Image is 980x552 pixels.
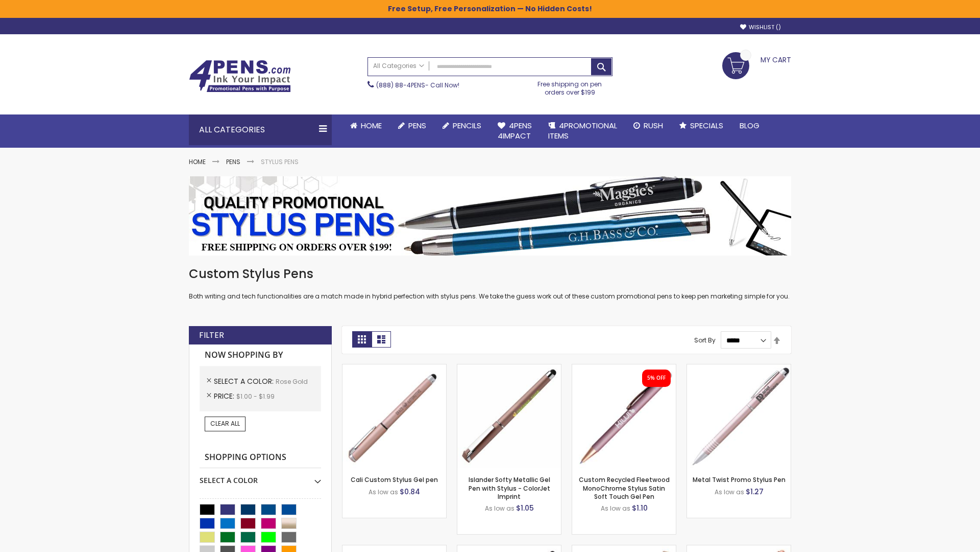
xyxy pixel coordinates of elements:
[189,266,791,301] div: Both writing and tech functionalities are a match made in hybrid perfection with stylus pens. We ...
[746,487,764,497] span: $1.27
[342,114,390,137] a: Home
[276,377,308,386] span: Rose Gold
[489,114,540,148] a: 4Pens4impact
[457,364,561,468] img: Islander Softy Metallic Gel Pen with Stylus - ColorJet Imprint-Rose Gold
[632,503,648,513] span: $1.10
[731,114,768,137] a: Blog
[210,419,240,428] span: Clear All
[205,417,246,431] a: Clear All
[690,120,723,131] span: Specials
[579,475,670,500] a: Custom Recycled Fleetwood MonoChrome Stylus Satin Soft Touch Gel Pen
[601,504,630,513] span: As low as
[373,62,424,70] span: All Categories
[485,504,514,513] span: As low as
[740,24,781,31] a: Wishlist
[226,157,240,166] a: Pens
[694,336,716,344] label: Sort By
[540,114,625,148] a: 4PROMOTIONALITEMS
[647,375,666,382] div: 5% OFF
[369,488,398,496] span: As low as
[572,364,676,468] img: Custom Recycled Fleetwood MonoChrome Stylus Satin Soft Touch Gel Pen-Rose Gold
[498,120,532,141] span: 4Pens 4impact
[261,157,299,166] strong: Stylus Pens
[376,81,425,89] a: (888) 88-4PENS
[548,120,617,141] span: 4PROMOTIONAL ITEMS
[469,475,550,500] a: Islander Softy Metallic Gel Pen with Stylus - ColorJet Imprint
[368,58,429,75] a: All Categories
[408,120,426,131] span: Pens
[342,364,446,373] a: Cali Custom Stylus Gel pen-Rose Gold
[200,344,321,366] strong: Now Shopping by
[390,114,434,137] a: Pens
[693,475,786,484] a: Metal Twist Promo Stylus Pen
[199,330,224,341] strong: Filter
[189,60,291,93] img: 4Pens Custom Pens and Promotional Products
[453,120,481,131] span: Pencils
[200,468,321,486] div: Select A Color
[189,176,791,256] img: Stylus Pens
[189,266,791,282] h1: Custom Stylus Pens
[687,364,791,468] img: Metal Twist Promo Stylus Pen-Rose gold
[457,364,561,373] a: Islander Softy Metallic Gel Pen with Stylus - ColorJet Imprint-Rose Gold
[236,392,275,401] span: $1.00 - $1.99
[214,376,276,386] span: Select A Color
[715,488,744,496] span: As low as
[671,114,731,137] a: Specials
[687,364,791,373] a: Metal Twist Promo Stylus Pen-Rose gold
[189,114,332,145] div: All Categories
[342,364,446,468] img: Cali Custom Stylus Gel pen-Rose Gold
[516,503,534,513] span: $1.05
[644,120,663,131] span: Rush
[351,475,438,484] a: Cali Custom Stylus Gel pen
[214,391,236,401] span: Price
[376,81,459,89] span: - Call Now!
[200,447,321,469] strong: Shopping Options
[625,114,671,137] a: Rush
[527,76,613,97] div: Free shipping on pen orders over $199
[361,120,382,131] span: Home
[572,364,676,373] a: Custom Recycled Fleetwood MonoChrome Stylus Satin Soft Touch Gel Pen-Rose Gold
[434,114,489,137] a: Pencils
[740,120,759,131] span: Blog
[189,157,206,166] a: Home
[352,331,372,348] strong: Grid
[400,487,420,497] span: $0.84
